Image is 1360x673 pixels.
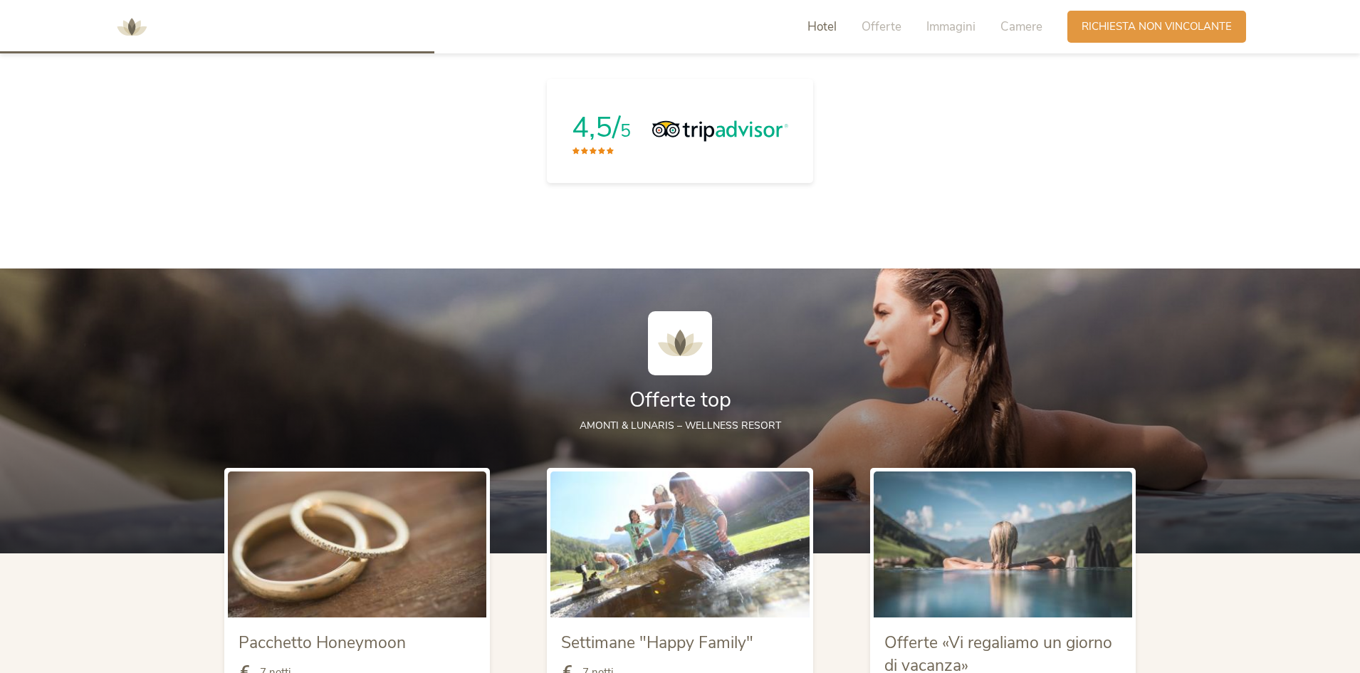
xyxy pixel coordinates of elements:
[110,21,153,31] a: AMONTI & LUNARIS Wellnessresort
[547,79,812,183] a: 4,5/5Tripadvisor
[862,19,901,35] span: Offerte
[239,632,406,654] span: Pacchetto Honeymoon
[620,119,631,143] span: 5
[110,6,153,48] img: AMONTI & LUNARIS Wellnessresort
[807,19,837,35] span: Hotel
[1000,19,1042,35] span: Camere
[629,386,731,414] span: Offerte top
[874,471,1132,617] img: Offerte «Vi regaliamo un giorno di vacanza»
[648,311,712,375] img: AMONTI & LUNARIS Wellnessresort
[926,19,975,35] span: Immagini
[580,419,781,432] span: AMONTI & LUNARIS – wellness resort
[561,632,753,654] span: Settimane "Happy Family"
[652,120,788,142] img: Tripadvisor
[228,471,486,617] img: Pacchetto Honeymoon
[550,471,809,617] img: Settimane "Happy Family"
[1082,19,1232,34] span: Richiesta non vincolante
[572,108,620,147] span: 4,5/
